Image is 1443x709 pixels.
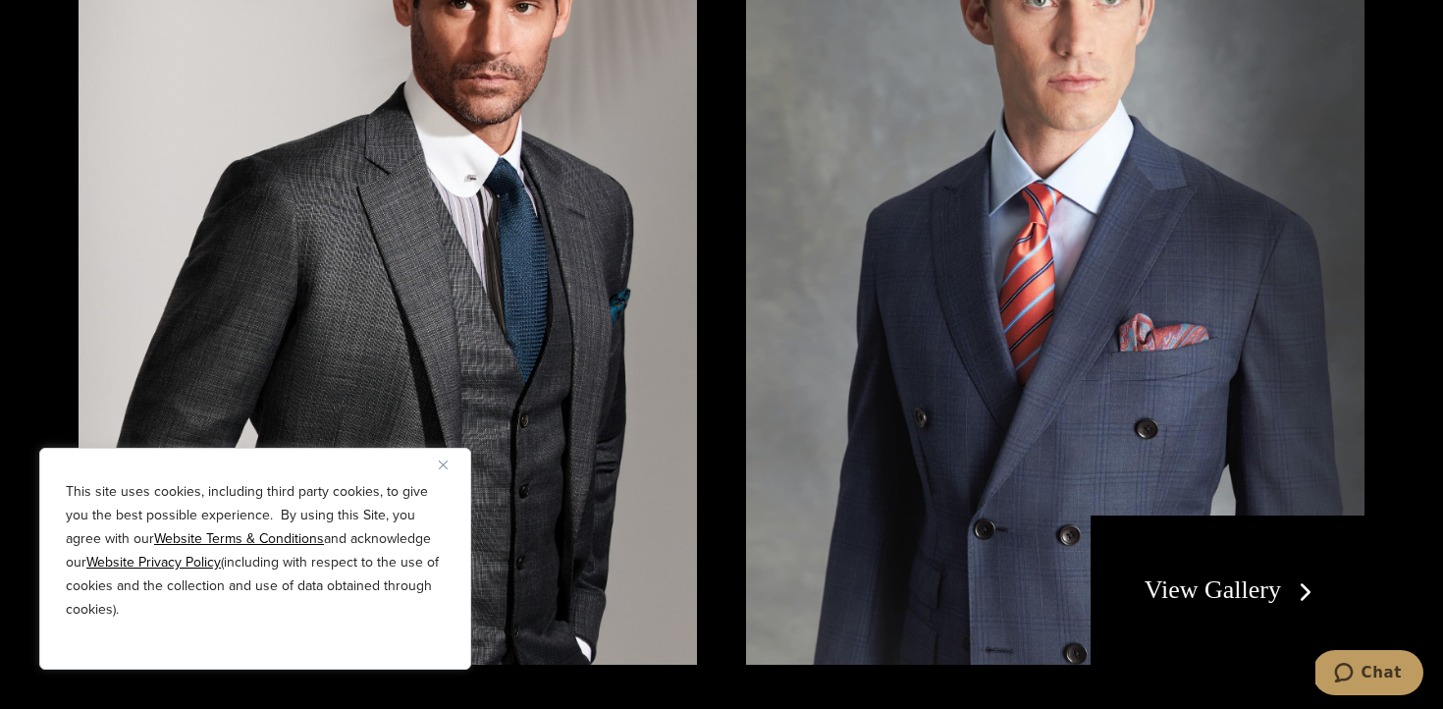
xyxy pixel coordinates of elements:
p: This site uses cookies, including third party cookies, to give you the best possible experience. ... [66,480,445,622]
a: View Gallery [1145,575,1320,604]
a: Website Terms & Conditions [154,528,324,549]
button: Close [439,453,462,476]
a: Website Privacy Policy [86,552,221,573]
iframe: Opens a widget where you can chat to one of our agents [1315,650,1423,699]
img: Close [439,461,448,469]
